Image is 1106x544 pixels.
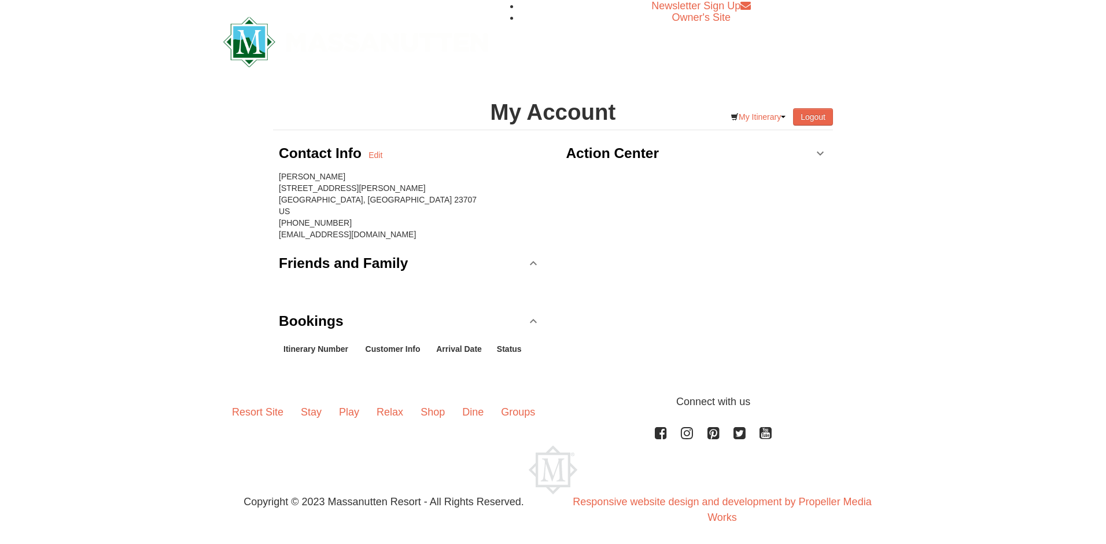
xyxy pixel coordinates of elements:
h3: Contact Info [279,142,368,165]
img: Massanutten Resort Logo [223,17,488,67]
th: Status [492,339,530,359]
a: Friends and Family [279,246,540,281]
a: Massanutten Resort [223,27,488,54]
a: Stay [292,394,330,430]
div: [PERSON_NAME] [STREET_ADDRESS][PERSON_NAME] [GEOGRAPHIC_DATA], [GEOGRAPHIC_DATA] 23707 US [PHONE_... [279,171,540,240]
th: Customer Info [361,339,432,359]
h3: Action Center [566,142,659,165]
h1: My Account [273,101,833,124]
th: Arrival Date [432,339,492,359]
th: Itinerary Number [279,339,361,359]
a: Owner's Site [672,12,731,23]
a: Action Center [566,136,827,171]
h3: Bookings [279,310,344,333]
a: Groups [492,394,544,430]
p: Connect with us [223,394,883,410]
a: Shop [412,394,454,430]
a: Bookings [279,304,540,339]
a: Dine [454,394,492,430]
img: Massanutten Resort Logo [529,446,577,494]
a: Responsive website design and development by Propeller Media Works [573,496,871,523]
a: My Itinerary [723,108,793,126]
a: Resort Site [223,394,292,430]
h3: Friends and Family [279,252,408,275]
a: Relax [368,394,412,430]
a: Edit [368,149,382,161]
button: Logout [793,108,833,126]
a: Play [330,394,368,430]
p: Copyright © 2023 Massanutten Resort - All Rights Reserved. [215,494,553,510]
